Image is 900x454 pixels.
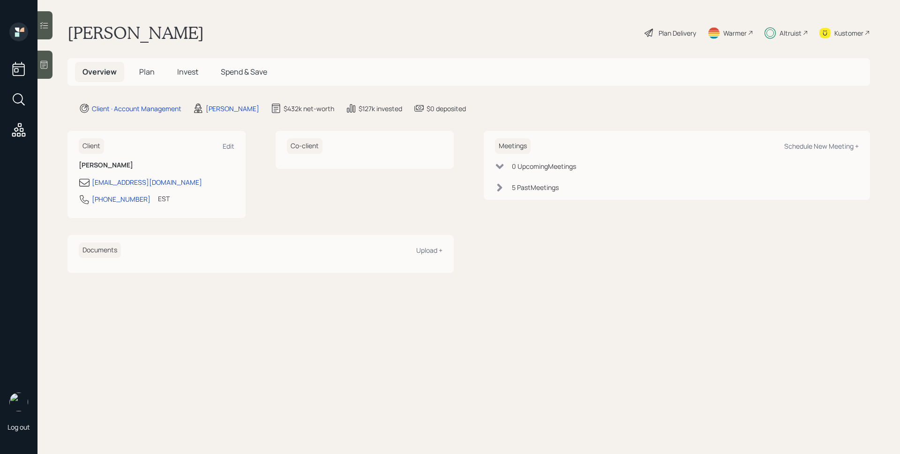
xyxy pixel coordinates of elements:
h6: Client [79,138,104,154]
div: Log out [7,423,30,431]
div: 0 Upcoming Meeting s [512,161,576,171]
div: Plan Delivery [659,28,696,38]
div: [PHONE_NUMBER] [92,194,150,204]
div: $0 deposited [427,104,466,113]
h6: Meetings [495,138,531,154]
span: Spend & Save [221,67,267,77]
h6: Co-client [287,138,322,154]
div: Altruist [780,28,802,38]
div: Warmer [723,28,747,38]
div: Upload + [416,246,442,255]
div: 5 Past Meeting s [512,182,559,192]
div: Client · Account Management [92,104,181,113]
h1: [PERSON_NAME] [67,23,204,43]
span: Overview [82,67,117,77]
div: Kustomer [834,28,863,38]
div: EST [158,194,170,204]
span: Plan [139,67,155,77]
img: james-distasi-headshot.png [9,393,28,411]
div: Edit [223,142,234,151]
div: [PERSON_NAME] [206,104,259,113]
div: $127k invested [359,104,402,113]
div: [EMAIL_ADDRESS][DOMAIN_NAME] [92,177,202,187]
h6: [PERSON_NAME] [79,161,234,169]
span: Invest [177,67,198,77]
div: Schedule New Meeting + [784,142,859,151]
h6: Documents [79,242,121,258]
div: $432k net-worth [284,104,334,113]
